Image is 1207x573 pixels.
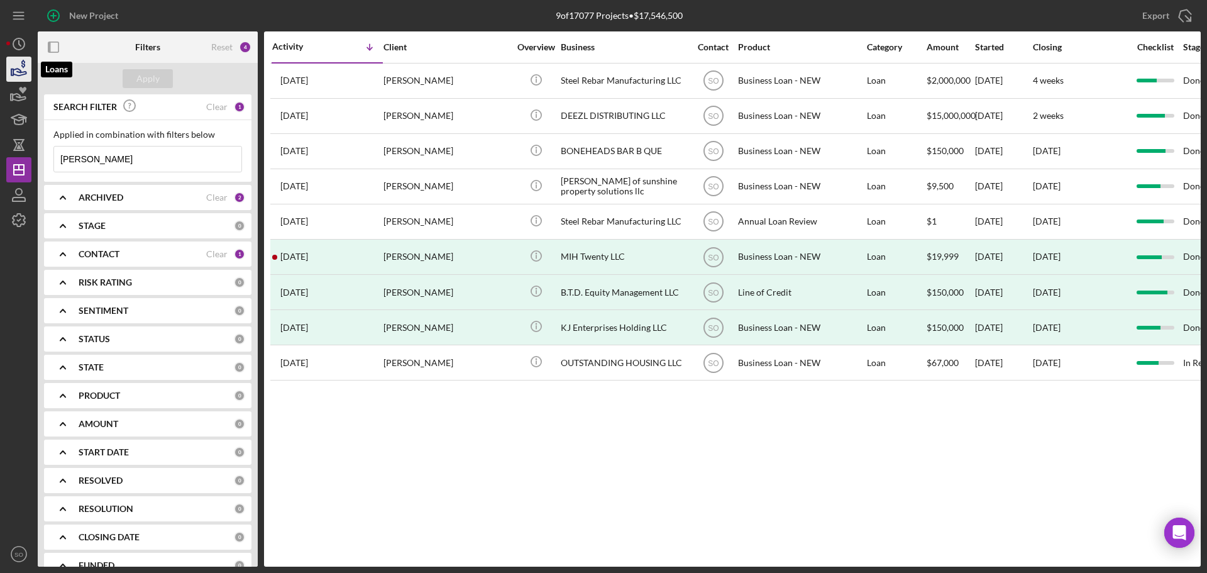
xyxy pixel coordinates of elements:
[79,391,120,401] b: PRODUCT
[867,64,925,97] div: Loan
[738,99,864,133] div: Business Loan - NEW
[234,248,245,260] div: 1
[79,362,104,372] b: STATE
[1033,252,1061,262] div: [DATE]
[708,359,719,367] text: SO
[708,218,719,226] text: SO
[512,42,559,52] div: Overview
[383,135,509,168] div: [PERSON_NAME]
[561,42,686,52] div: Business
[79,306,128,316] b: SENTIMENT
[867,170,925,203] div: Loan
[927,170,974,203] div: $9,500
[708,253,719,262] text: SO
[280,323,308,333] time: 2024-04-15 07:16
[561,275,686,309] div: B.T.D. Equity Management LLC
[561,99,686,133] div: DEEZL DISTRIBUTING LLC
[79,334,110,344] b: STATUS
[975,311,1032,344] div: [DATE]
[383,64,509,97] div: [PERSON_NAME]
[206,102,228,112] div: Clear
[867,99,925,133] div: Loan
[738,135,864,168] div: Business Loan - NEW
[234,503,245,515] div: 0
[234,220,245,231] div: 0
[708,112,719,121] text: SO
[383,205,509,238] div: [PERSON_NAME]
[738,275,864,309] div: Line of Credit
[927,311,974,344] div: $150,000
[556,11,683,21] div: 9 of 17077 Projects • $17,546,500
[927,275,974,309] div: $150,000
[1033,181,1061,191] time: [DATE]
[1033,216,1061,226] time: [DATE]
[1033,42,1127,52] div: Closing
[975,205,1032,238] div: [DATE]
[1033,110,1064,121] time: 2 weeks
[1164,518,1194,548] div: Open Intercom Messenger
[867,135,925,168] div: Loan
[561,311,686,344] div: KJ Enterprises Holding LLC
[79,504,133,514] b: RESOLUTION
[927,346,974,379] div: $67,000
[927,135,974,168] div: $150,000
[79,249,119,259] b: CONTACT
[708,147,719,156] text: SO
[927,99,974,133] div: $15,000,000
[561,135,686,168] div: BONEHEADS BAR B QUE
[234,560,245,571] div: 0
[708,288,719,297] text: SO
[206,192,228,203] div: Clear
[738,42,864,52] div: Product
[79,447,129,457] b: START DATE
[234,277,245,288] div: 0
[738,170,864,203] div: Business Loan - NEW
[927,240,974,274] div: $19,999
[1033,357,1061,368] time: [DATE]
[738,346,864,379] div: Business Loan - NEW
[927,64,974,97] div: $2,000,000
[738,205,864,238] div: Annual Loan Review
[234,531,245,543] div: 0
[975,135,1032,168] div: [DATE]
[867,275,925,309] div: Loan
[234,475,245,486] div: 0
[280,216,308,226] time: 2024-08-14 19:04
[53,102,117,112] b: SEARCH FILTER
[280,75,308,86] time: 2025-07-30 22:00
[708,182,719,191] text: SO
[975,42,1032,52] div: Started
[867,240,925,274] div: Loan
[79,476,123,486] b: RESOLVED
[738,240,864,274] div: Business Loan - NEW
[383,42,509,52] div: Client
[280,146,308,156] time: 2025-05-14 14:44
[738,64,864,97] div: Business Loan - NEW
[708,77,719,86] text: SO
[234,101,245,113] div: 1
[975,64,1032,97] div: [DATE]
[1128,42,1182,52] div: Checklist
[383,346,509,379] div: [PERSON_NAME]
[383,311,509,344] div: [PERSON_NAME]
[79,560,114,570] b: FUNDED
[708,323,719,332] text: SO
[135,42,160,52] b: Filters
[738,311,864,344] div: Business Loan - NEW
[1130,3,1201,28] button: Export
[975,170,1032,203] div: [DATE]
[383,275,509,309] div: [PERSON_NAME]
[383,170,509,203] div: [PERSON_NAME]
[561,205,686,238] div: Steel Rebar Manufacturing LLC
[561,170,686,203] div: [PERSON_NAME] of sunshine property solutions llc
[79,192,123,203] b: ARCHIVED
[561,346,686,379] div: OUTSTANDING HOUSING LLC
[211,42,233,52] div: Reset
[927,42,974,52] div: Amount
[79,221,106,231] b: STAGE
[136,69,160,88] div: Apply
[561,240,686,274] div: MIH Twenty LLC
[280,287,308,298] time: 2024-07-05 03:56
[38,3,131,28] button: New Project
[867,42,925,52] div: Category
